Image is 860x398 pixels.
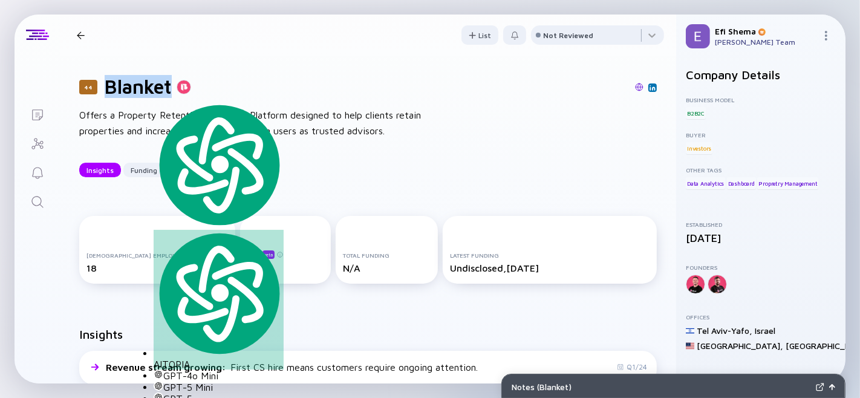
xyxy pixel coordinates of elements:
[123,163,165,177] button: Funding
[247,250,324,259] div: ARR
[755,325,775,336] div: Israel
[686,131,836,139] div: Buyer
[154,102,284,228] img: logo.svg
[512,382,811,392] div: Notes ( Blanket )
[461,25,498,45] button: List
[79,163,121,177] button: Insights
[650,85,656,91] img: Blanket Linkedin Page
[343,263,431,273] div: N/A
[715,38,816,47] div: [PERSON_NAME] Team
[106,362,228,373] span: Revenue stream growing :
[247,263,324,273] div: N/A
[343,252,431,259] div: Total Funding
[697,341,783,351] div: [GEOGRAPHIC_DATA] ,
[821,31,831,41] img: Menu
[686,221,836,228] div: Established
[154,381,284,393] div: GPT-5 Mini
[79,161,121,180] div: Insights
[15,128,60,157] a: Investor Map
[727,177,756,189] div: Dashboard
[86,252,228,259] div: [DEMOGRAPHIC_DATA] Employees
[79,327,123,341] h2: Insights
[686,264,836,271] div: Founders
[79,80,97,94] div: 44
[461,26,498,45] div: List
[450,252,650,259] div: Latest Funding
[686,107,706,119] div: B2B2C
[686,68,836,82] h2: Company Details
[86,263,228,273] div: 18
[686,232,836,244] div: [DATE]
[15,157,60,186] a: Reminders
[829,384,835,390] img: Open Notes
[686,327,694,335] img: Israel Flag
[686,142,712,154] div: Investors
[154,370,284,381] div: GPT-4o Mini
[105,75,172,98] h1: Blanket
[154,230,284,356] img: logo.svg
[154,370,163,379] img: gpt-black.svg
[686,96,836,103] div: Business Model
[686,313,836,321] div: Offices
[686,24,710,48] img: Efi Profile Picture
[686,166,836,174] div: Other Tags
[123,161,165,180] div: Funding
[15,186,60,215] a: Search
[154,381,163,391] img: gpt-black.svg
[450,263,650,273] div: Undisclosed, [DATE]
[757,177,818,189] div: Propretry Management
[816,383,824,391] img: Expand Notes
[154,230,284,369] div: AITOPIA
[15,99,60,128] a: Lists
[543,31,593,40] div: Not Reviewed
[106,362,478,373] div: First CS hire means customers require ongoing attention.
[686,342,694,350] img: United States Flag
[715,26,816,36] div: Efi Shema
[697,325,752,336] div: Tel Aviv-Yafo ,
[617,362,647,371] div: Q1/24
[79,108,466,139] div: Offers a Property Retention & Growth Platform designed to help clients retain properties and incr...
[635,83,643,91] img: Blanket Website
[686,177,725,189] div: Data Analytics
